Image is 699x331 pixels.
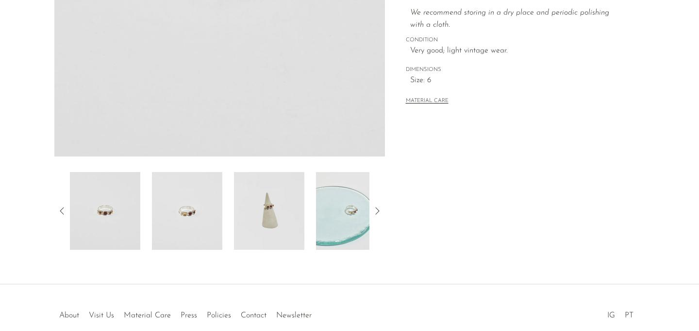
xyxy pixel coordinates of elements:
img: Ruby Citrine Ring [234,172,304,250]
img: Ruby Citrine Ring [316,172,386,250]
span: Size: 6 [410,74,624,87]
a: IG [607,312,615,319]
a: Visit Us [89,312,114,319]
button: MATERIAL CARE [406,98,449,105]
ul: Social Medias [602,304,638,322]
span: CONDITION [406,36,624,45]
a: PT [625,312,633,319]
a: Contact [241,312,266,319]
img: Ruby Citrine Ring [152,172,222,250]
a: Material Care [124,312,171,319]
a: About [59,312,79,319]
img: Ruby Citrine Ring [70,172,140,250]
a: Policies [207,312,231,319]
span: DIMENSIONS [406,66,624,74]
a: Press [181,312,197,319]
span: Very good; light vintage wear. [410,45,624,57]
ul: Quick links [54,304,316,322]
i: We recommend storing in a dry place and periodic polishing with a cloth. [410,9,609,29]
